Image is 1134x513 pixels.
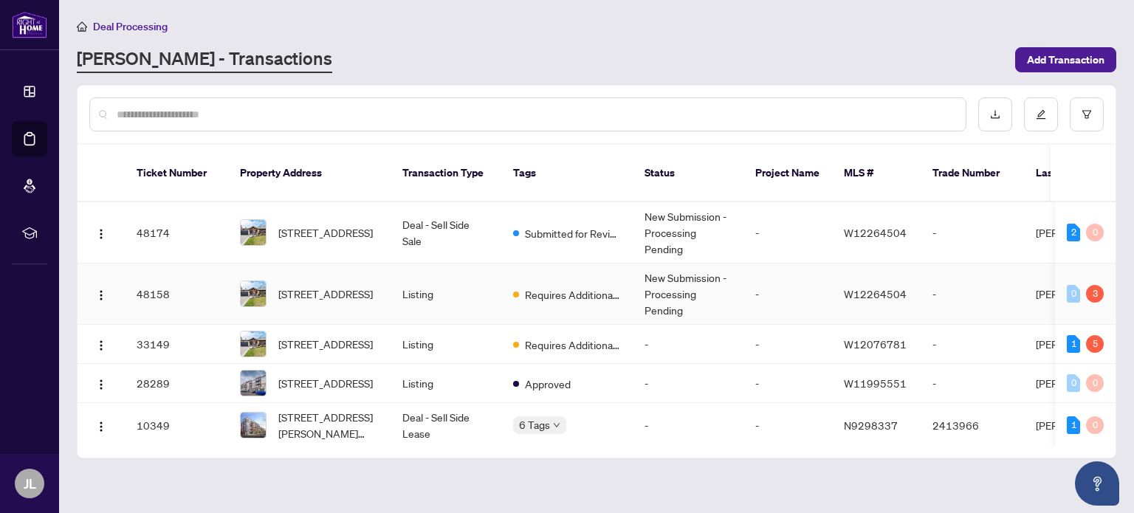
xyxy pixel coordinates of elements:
button: download [978,97,1012,131]
th: Trade Number [921,145,1024,202]
img: thumbnail-img [241,331,266,357]
button: Logo [89,413,113,437]
div: 3 [1086,285,1104,303]
a: [PERSON_NAME] - Transactions [77,47,332,73]
td: 10349 [125,403,228,448]
button: Logo [89,332,113,356]
span: [STREET_ADDRESS] [278,336,373,352]
button: edit [1024,97,1058,131]
button: Add Transaction [1015,47,1116,72]
div: 2 [1067,224,1080,241]
td: - [743,364,832,403]
td: Deal - Sell Side Sale [391,202,501,264]
td: - [921,364,1024,403]
td: - [743,403,832,448]
span: [STREET_ADDRESS][PERSON_NAME][PERSON_NAME] [278,409,379,441]
span: W11995551 [844,376,907,390]
th: Ticket Number [125,145,228,202]
td: Listing [391,364,501,403]
span: [STREET_ADDRESS] [278,286,373,302]
span: Requires Additional Docs [525,286,621,303]
td: - [921,264,1024,325]
img: Logo [95,379,107,390]
div: 5 [1086,335,1104,353]
td: Listing [391,325,501,364]
div: 0 [1067,285,1080,303]
td: - [633,403,743,448]
img: Logo [95,421,107,433]
td: Deal - Sell Side Lease [391,403,501,448]
span: W12264504 [844,287,907,300]
th: Tags [501,145,633,202]
img: thumbnail-img [241,220,266,245]
span: N9298337 [844,419,898,432]
td: 2413966 [921,403,1024,448]
span: home [77,21,87,32]
span: Requires Additional Docs [525,337,621,353]
span: Deal Processing [93,20,168,33]
span: down [553,421,560,429]
button: Logo [89,371,113,395]
div: 0 [1067,374,1080,392]
span: edit [1036,109,1046,120]
th: Project Name [743,145,832,202]
th: Status [633,145,743,202]
div: 0 [1086,416,1104,434]
td: - [743,264,832,325]
td: New Submission - Processing Pending [633,202,743,264]
div: 0 [1086,374,1104,392]
td: - [743,202,832,264]
img: thumbnail-img [241,281,266,306]
div: 1 [1067,416,1080,434]
img: thumbnail-img [241,413,266,438]
span: [STREET_ADDRESS] [278,224,373,241]
span: JL [24,473,36,494]
td: New Submission - Processing Pending [633,264,743,325]
td: - [743,325,832,364]
span: Add Transaction [1027,48,1104,72]
td: Listing [391,264,501,325]
td: 48174 [125,202,228,264]
button: Logo [89,282,113,306]
span: [STREET_ADDRESS] [278,375,373,391]
th: Property Address [228,145,391,202]
td: - [633,364,743,403]
th: Transaction Type [391,145,501,202]
td: 33149 [125,325,228,364]
td: - [921,202,1024,264]
td: - [921,325,1024,364]
span: Approved [525,376,571,392]
td: - [633,325,743,364]
button: Logo [89,221,113,244]
td: 48158 [125,264,228,325]
button: Open asap [1075,461,1119,506]
img: Logo [95,289,107,301]
span: W12264504 [844,226,907,239]
th: MLS # [832,145,921,202]
td: 28289 [125,364,228,403]
span: download [990,109,1000,120]
span: Submitted for Review [525,225,621,241]
span: filter [1082,109,1092,120]
img: Logo [95,228,107,240]
span: W12076781 [844,337,907,351]
img: thumbnail-img [241,371,266,396]
img: Logo [95,340,107,351]
button: filter [1070,97,1104,131]
div: 1 [1067,335,1080,353]
img: logo [12,11,47,38]
span: 6 Tags [519,416,550,433]
div: 0 [1086,224,1104,241]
